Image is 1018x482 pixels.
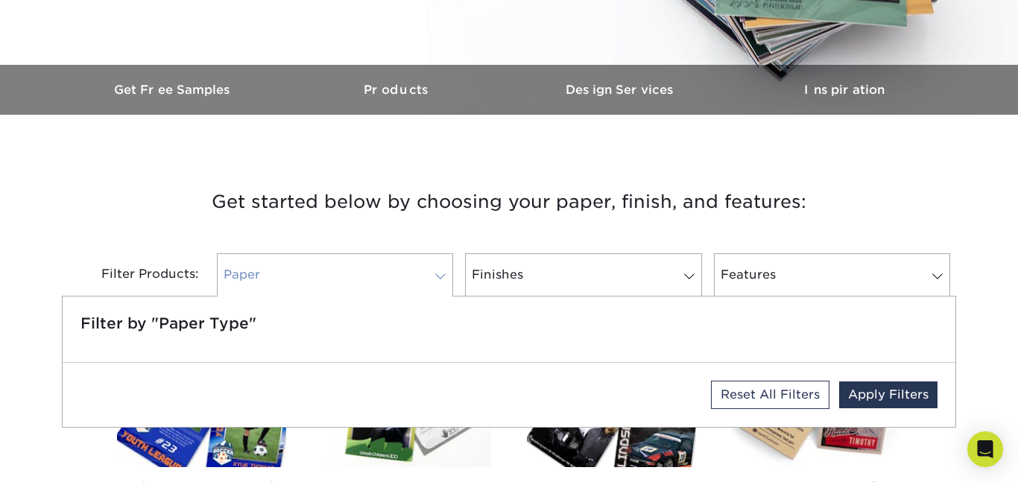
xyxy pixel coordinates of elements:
[62,65,285,115] a: Get Free Samples
[285,65,509,115] a: Products
[839,381,938,408] a: Apply Filters
[509,83,733,97] h3: Design Services
[217,253,453,297] a: Paper
[62,253,211,297] div: Filter Products:
[714,253,950,297] a: Features
[509,65,733,115] a: Design Services
[80,314,938,332] h5: Filter by "Paper Type"
[285,83,509,97] h3: Products
[73,168,945,235] h3: Get started below by choosing your paper, finish, and features:
[62,83,285,97] h3: Get Free Samples
[733,65,956,115] a: Inspiration
[967,431,1003,467] div: Open Intercom Messenger
[733,83,956,97] h3: Inspiration
[465,253,701,297] a: Finishes
[711,381,829,409] a: Reset All Filters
